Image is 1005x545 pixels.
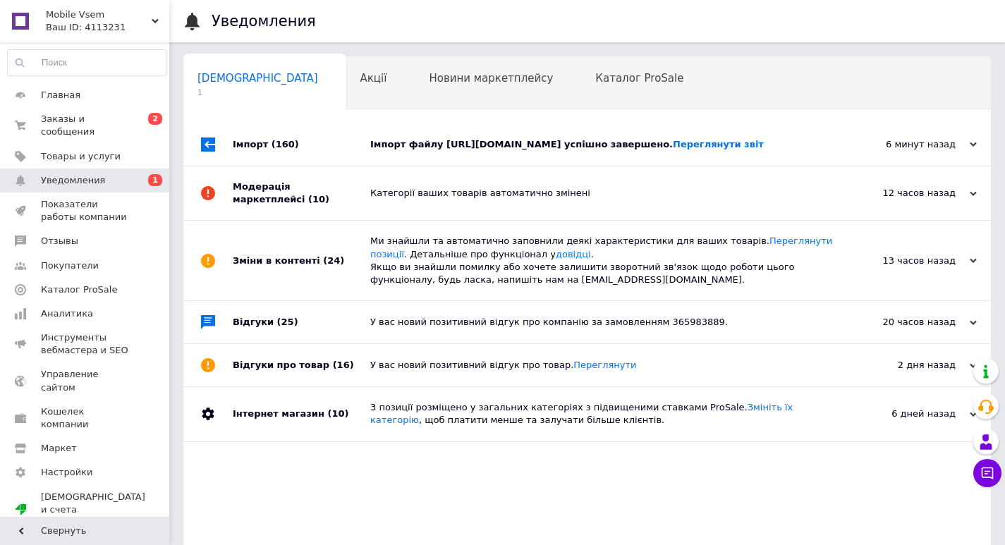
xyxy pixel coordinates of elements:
span: 1 [148,174,162,186]
div: У вас новий позитивний відгук про товар. [370,359,836,372]
div: 6 дней назад [836,408,977,420]
span: [DEMOGRAPHIC_DATA] и счета [41,491,145,529]
span: Управление сайтом [41,368,130,393]
span: Главная [41,89,80,102]
div: У вас новий позитивний відгук про компанію за замовленням 365983889. [370,316,836,329]
span: Mobile Vsem [46,8,152,21]
span: (160) [272,139,299,149]
span: Акції [360,72,387,85]
a: Переглянути позиції [370,235,832,259]
div: 13 часов назад [836,255,977,267]
div: Ми знайшли та автоматично заповнили деякі характеристики для ваших товарів. . Детальніше про функ... [370,235,836,286]
span: (16) [333,360,354,370]
span: 1 [197,87,318,98]
span: Отзывы [41,235,78,247]
div: Імпорт [233,123,370,166]
span: Каталог ProSale [41,283,117,296]
span: Уведомления [41,174,105,187]
a: довідці [556,249,591,259]
div: Ваш ID: 4113231 [46,21,169,34]
div: Відгуки [233,301,370,343]
span: (25) [277,317,298,327]
div: 3 позиції розміщено у загальних категоріях з підвищеними ставками ProSale. , щоб платити менше та... [370,401,836,427]
span: Товары и услуги [41,150,121,163]
span: Кошелек компании [41,405,130,431]
a: Переглянути звіт [673,139,764,149]
span: (10) [327,408,348,419]
input: Поиск [8,50,166,75]
span: Маркет [41,442,77,455]
span: Настройки [41,466,92,479]
div: Модерація маркетплейсі [233,166,370,220]
div: Prom микс 10 000 [41,516,145,529]
span: Каталог ProSale [595,72,683,85]
span: Аналитика [41,307,93,320]
span: 2 [148,113,162,125]
span: (10) [308,194,329,204]
span: Новини маркетплейсу [429,72,553,85]
span: Покупатели [41,259,99,272]
span: [DEMOGRAPHIC_DATA] [197,72,318,85]
div: Відгуки про товар [233,344,370,386]
div: Інтернет магазин [233,387,370,441]
div: 6 минут назад [836,138,977,151]
div: 12 часов назад [836,187,977,200]
div: 20 часов назад [836,316,977,329]
div: Імпорт файлу [URL][DOMAIN_NAME] успішно завершено. [370,138,836,151]
span: Заказы и сообщения [41,113,130,138]
button: Чат с покупателем [973,459,1001,487]
span: Показатели работы компании [41,198,130,223]
div: Зміни в контенті [233,221,370,300]
a: Переглянути [573,360,636,370]
span: Инструменты вебмастера и SEO [41,331,130,357]
div: Категорії ваших товарів автоматично змінені [370,187,836,200]
div: 2 дня назад [836,359,977,372]
h1: Уведомления [212,13,316,30]
span: (24) [323,255,344,266]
